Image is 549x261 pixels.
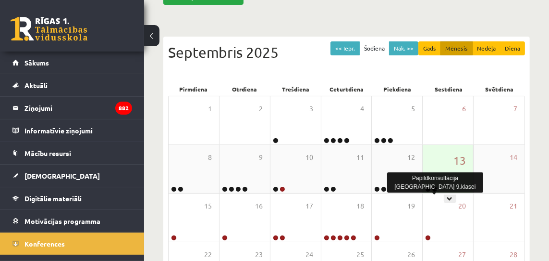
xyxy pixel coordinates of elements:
div: Papildkonsultācija [GEOGRAPHIC_DATA] 9.klasei [387,172,483,193]
span: 5 [411,104,415,114]
a: Informatīvie ziņojumi [12,119,132,142]
span: 8 [208,152,212,163]
span: Digitālie materiāli [24,194,82,203]
span: Konferences [24,239,65,248]
div: Sestdiena [423,82,474,96]
div: Ceturtdiena [321,82,372,96]
button: Nedēļa [472,41,500,55]
span: Aktuāli [24,81,48,90]
span: 2 [259,104,263,114]
div: Svētdiena [474,82,525,96]
span: 4 [360,104,364,114]
button: << Iepr. [330,41,360,55]
span: 14 [510,152,517,163]
legend: Informatīvie ziņojumi [24,119,132,142]
span: 26 [407,249,415,260]
button: Šodiena [359,41,390,55]
span: 20 [458,201,466,211]
span: 13 [453,152,466,169]
div: Otrdiena [219,82,270,96]
span: 16 [255,201,263,211]
span: 27 [458,249,466,260]
div: Trešdiena [270,82,321,96]
span: 17 [306,201,314,211]
span: 19 [407,201,415,211]
span: 7 [513,104,517,114]
button: Mēnesis [440,41,473,55]
span: 12 [407,152,415,163]
span: 11 [356,152,364,163]
a: Ziņojumi882 [12,97,132,119]
a: Sākums [12,52,132,74]
span: 25 [356,249,364,260]
span: 15 [204,201,212,211]
span: [DEMOGRAPHIC_DATA] [24,171,100,180]
div: Pirmdiena [168,82,219,96]
div: Septembris 2025 [168,41,525,63]
a: Aktuāli [12,74,132,96]
span: 28 [510,249,517,260]
a: Rīgas 1. Tālmācības vidusskola [11,17,87,41]
button: Gads [418,41,441,55]
button: Diena [500,41,525,55]
a: Mācību resursi [12,142,132,164]
div: Piekdiena [372,82,423,96]
a: Motivācijas programma [12,210,132,232]
span: Sākums [24,58,49,67]
a: [DEMOGRAPHIC_DATA] [12,165,132,187]
i: 882 [115,102,132,115]
span: 10 [306,152,314,163]
span: 3 [310,104,314,114]
span: 1 [208,104,212,114]
span: Motivācijas programma [24,217,100,225]
span: 24 [306,249,314,260]
span: 21 [510,201,517,211]
a: Konferences [12,233,132,255]
span: 6 [462,104,466,114]
button: Nāk. >> [389,41,418,55]
span: 9 [259,152,263,163]
span: Mācību resursi [24,149,71,157]
span: 22 [204,249,212,260]
a: Digitālie materiāli [12,187,132,209]
span: 23 [255,249,263,260]
span: 18 [356,201,364,211]
legend: Ziņojumi [24,97,132,119]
